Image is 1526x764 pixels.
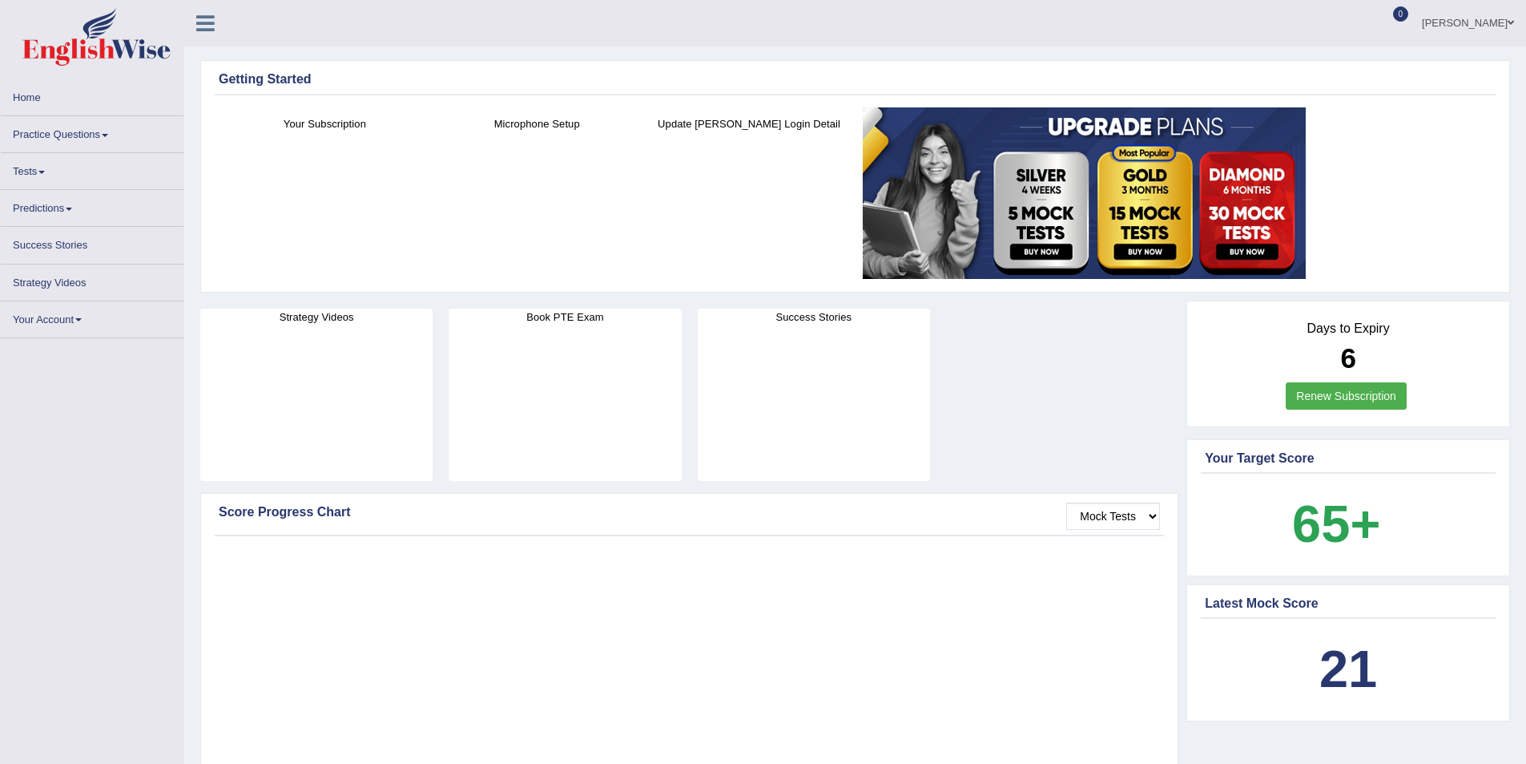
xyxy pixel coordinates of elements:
[863,107,1306,279] img: small5.jpg
[1205,594,1492,613] div: Latest Mock Score
[1340,342,1355,374] b: 6
[1,301,183,333] a: Your Account
[1286,382,1407,410] a: Renew Subscription
[1,265,183,296] a: Strategy Videos
[1205,449,1492,468] div: Your Target Score
[449,309,681,325] h4: Book PTE Exam
[439,115,635,132] h4: Microphone Setup
[219,503,1160,522] div: Score Progress Chart
[1292,495,1380,553] b: 65+
[219,70,1492,89] div: Getting Started
[1,79,183,111] a: Home
[1,153,183,184] a: Tests
[1319,640,1377,698] b: 21
[698,309,930,325] h4: Success Stories
[227,115,423,132] h4: Your Subscription
[1,227,183,258] a: Success Stories
[200,309,433,325] h4: Strategy Videos
[1,116,183,148] a: Practice Questions
[651,115,848,132] h4: Update [PERSON_NAME] Login Detail
[1393,6,1409,22] span: 0
[1,190,183,221] a: Predictions
[1205,321,1492,336] h4: Days to Expiry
